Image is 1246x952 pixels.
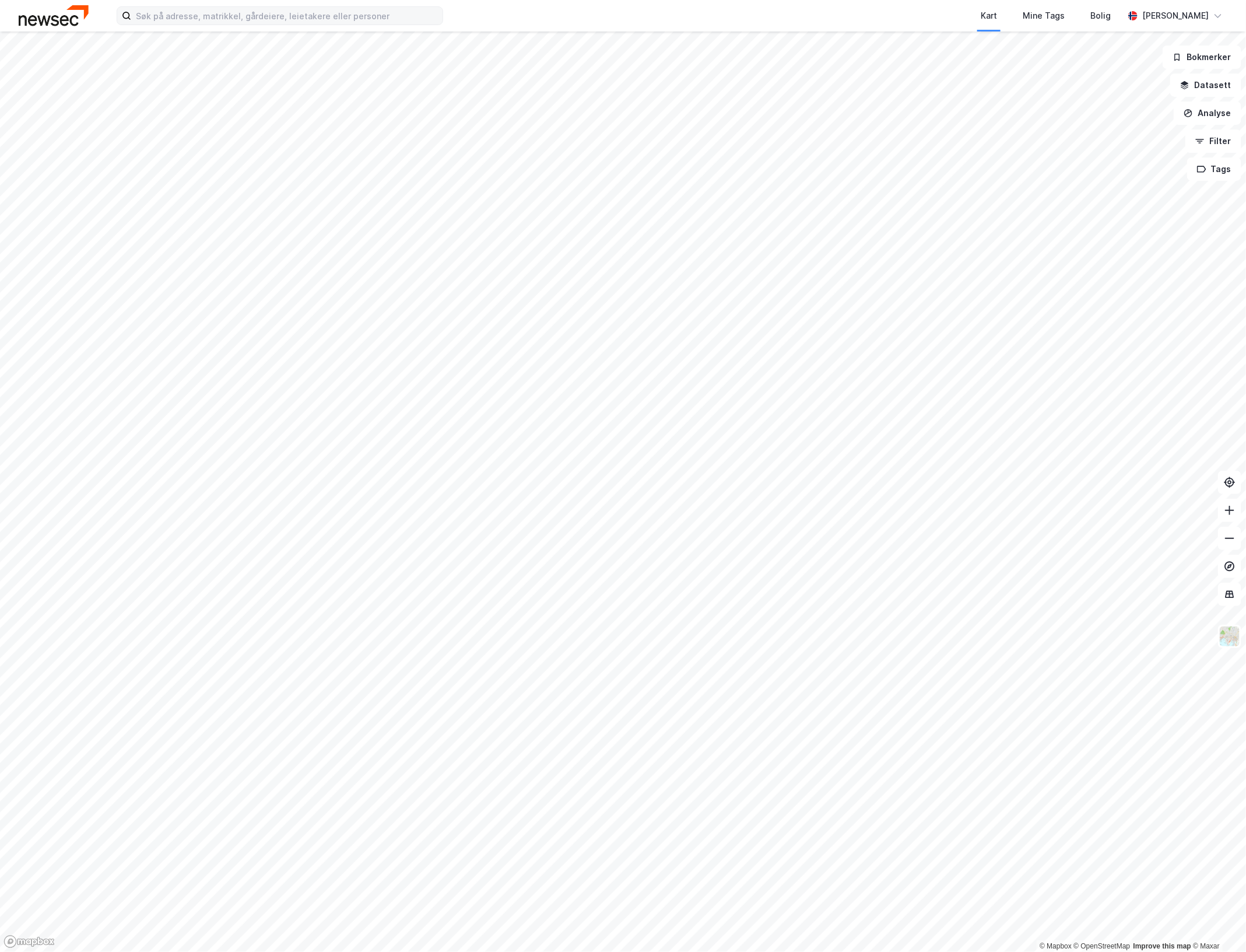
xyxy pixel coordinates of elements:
div: Kontrollprogram for chat [1188,896,1246,952]
input: Søk på adresse, matrikkel, gårdeiere, leietakere eller personer [131,7,443,24]
div: Bolig [1090,9,1111,23]
div: Kart [981,9,997,23]
div: [PERSON_NAME] [1142,9,1209,23]
iframe: Chat Widget [1188,896,1246,952]
img: newsec-logo.f6e21ccffca1b3a03d2d.png [19,5,89,26]
div: Mine Tags [1023,9,1065,23]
